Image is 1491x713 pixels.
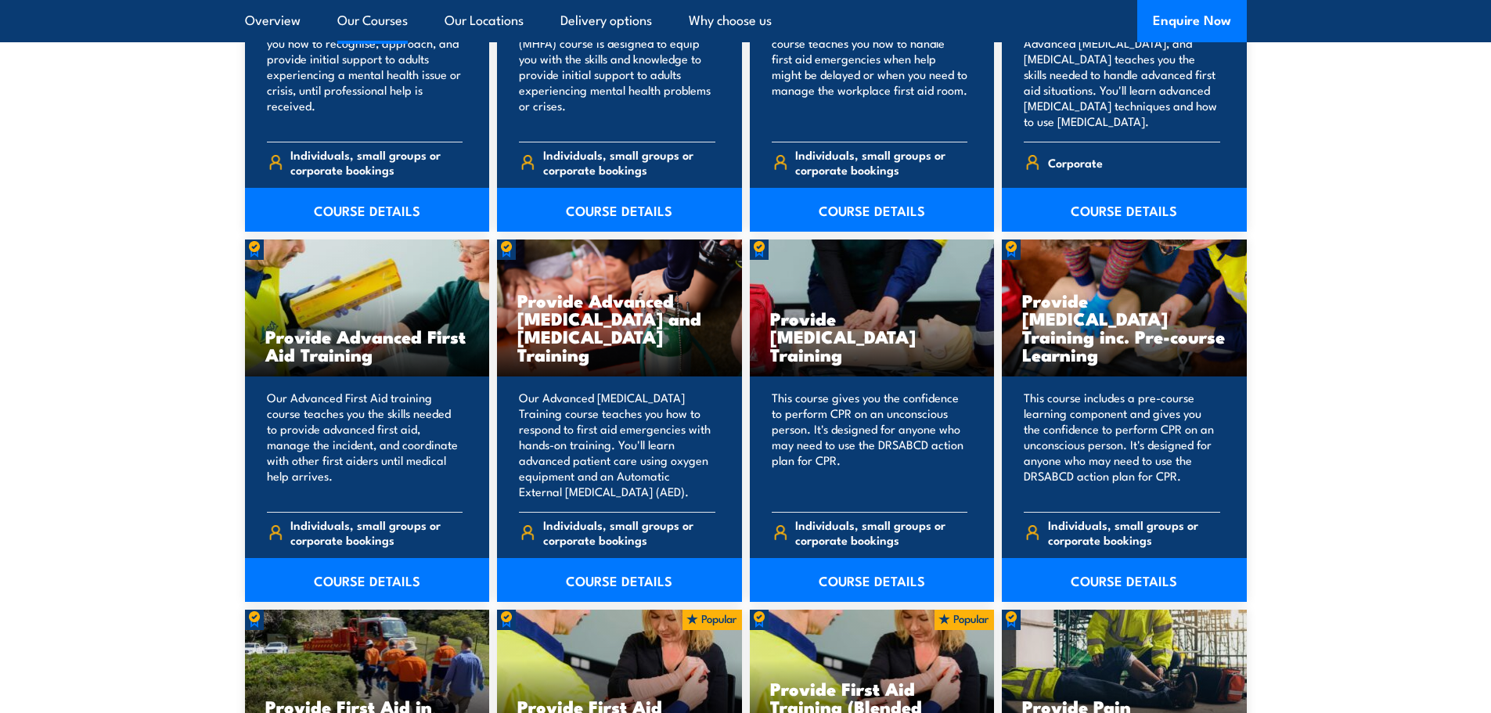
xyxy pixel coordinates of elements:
p: Our Advanced First Aid training course teaches you the skills needed to provide advanced first ai... [267,390,463,499]
p: The Standard Mental Health First Aid (MHFA) course is designed to equip you with the skills and k... [519,20,715,129]
a: COURSE DETAILS [497,188,742,232]
span: Individuals, small groups or corporate bookings [543,517,715,547]
p: This course gives you the confidence to perform CPR on an unconscious person. It's designed for a... [772,390,968,499]
span: Corporate [1048,150,1103,175]
p: This classroom-based course teaches you how to recognise, approach, and provide initial support t... [267,20,463,129]
h3: Provide [MEDICAL_DATA] Training inc. Pre-course Learning [1022,291,1226,363]
span: Individuals, small groups or corporate bookings [795,147,967,177]
p: Our Occupational First Aid Training course teaches you how to handle first aid emergencies when h... [772,20,968,129]
p: Our course on Advanced First Aid, Advanced [MEDICAL_DATA], and [MEDICAL_DATA] teaches you the ski... [1024,20,1220,129]
p: Our Advanced [MEDICAL_DATA] Training course teaches you how to respond to first aid emergencies w... [519,390,715,499]
a: COURSE DETAILS [1002,558,1247,602]
h3: Provide [MEDICAL_DATA] Training [770,309,974,363]
a: COURSE DETAILS [750,558,995,602]
span: Individuals, small groups or corporate bookings [1048,517,1220,547]
a: COURSE DETAILS [750,188,995,232]
span: Individuals, small groups or corporate bookings [290,517,463,547]
span: Individuals, small groups or corporate bookings [543,147,715,177]
p: This course includes a pre-course learning component and gives you the confidence to perform CPR ... [1024,390,1220,499]
a: COURSE DETAILS [245,188,490,232]
h3: Provide Advanced First Aid Training [265,327,470,363]
a: COURSE DETAILS [1002,188,1247,232]
a: COURSE DETAILS [245,558,490,602]
span: Individuals, small groups or corporate bookings [795,517,967,547]
h3: Provide Advanced [MEDICAL_DATA] and [MEDICAL_DATA] Training [517,291,722,363]
a: COURSE DETAILS [497,558,742,602]
span: Individuals, small groups or corporate bookings [290,147,463,177]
